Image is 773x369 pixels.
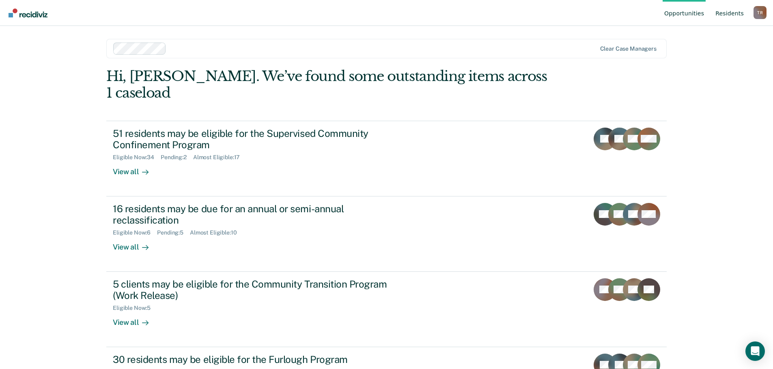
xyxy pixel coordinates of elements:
div: 30 residents may be eligible for the Furlough Program [113,354,398,365]
div: 16 residents may be due for an annual or semi-annual reclassification [113,203,398,226]
a: 16 residents may be due for an annual or semi-annual reclassificationEligible Now:6Pending:5Almos... [106,196,667,272]
div: Eligible Now : 34 [113,154,161,161]
div: View all [113,161,158,177]
div: Pending : 5 [157,229,190,236]
a: 51 residents may be eligible for the Supervised Community Confinement ProgramEligible Now:34Pendi... [106,121,667,196]
button: Profile dropdown button [754,6,767,19]
div: Hi, [PERSON_NAME]. We’ve found some outstanding items across 1 caseload [106,68,555,101]
a: 5 clients may be eligible for the Community Transition Program (Work Release)Eligible Now:5View all [106,272,667,347]
img: Recidiviz [9,9,47,17]
div: 51 residents may be eligible for the Supervised Community Confinement Program [113,128,398,151]
div: Eligible Now : 6 [113,229,157,236]
div: Almost Eligible : 17 [193,154,247,161]
div: Open Intercom Messenger [745,341,765,361]
div: View all [113,311,158,327]
div: View all [113,236,158,252]
div: Eligible Now : 5 [113,305,157,311]
div: Clear case managers [600,45,657,52]
div: T R [754,6,767,19]
div: 5 clients may be eligible for the Community Transition Program (Work Release) [113,278,398,302]
div: Almost Eligible : 10 [190,229,243,236]
div: Pending : 2 [161,154,193,161]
